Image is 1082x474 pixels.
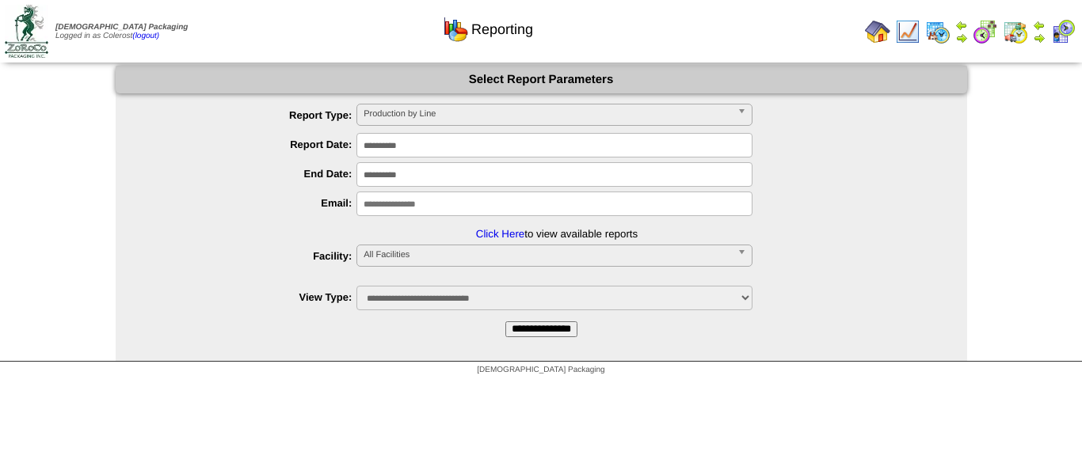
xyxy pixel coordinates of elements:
[476,228,524,240] a: Click Here
[364,104,731,123] span: Production by Line
[1033,32,1046,44] img: arrowright.gif
[147,109,357,121] label: Report Type:
[116,66,967,93] div: Select Report Parameters
[471,21,533,38] span: Reporting
[364,245,731,264] span: All Facilities
[147,250,357,262] label: Facility:
[1033,19,1046,32] img: arrowleft.gif
[955,32,968,44] img: arrowright.gif
[147,168,357,180] label: End Date:
[1050,19,1076,44] img: calendarcustomer.gif
[895,19,920,44] img: line_graph.gif
[1003,19,1028,44] img: calendarinout.gif
[955,19,968,32] img: arrowleft.gif
[147,191,967,240] li: to view available reports
[55,23,188,32] span: [DEMOGRAPHIC_DATA] Packaging
[865,19,890,44] img: home.gif
[55,23,188,40] span: Logged in as Colerost
[5,5,48,58] img: zoroco-logo-small.webp
[147,138,357,150] label: Report Date:
[925,19,951,44] img: calendarprod.gif
[147,197,357,209] label: Email:
[132,32,159,40] a: (logout)
[477,366,604,374] span: [DEMOGRAPHIC_DATA] Packaging
[147,291,357,303] label: View Type:
[973,19,998,44] img: calendarblend.gif
[443,17,468,42] img: graph.gif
